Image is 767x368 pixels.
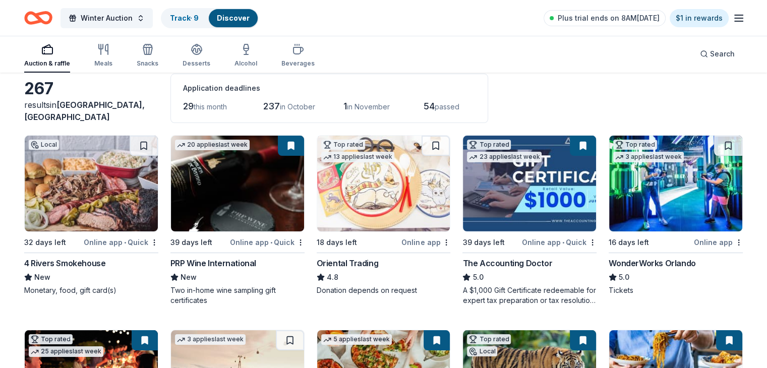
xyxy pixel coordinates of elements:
button: Track· 9Discover [161,8,259,28]
div: Oriental Trading [317,257,379,269]
div: 13 applies last week [321,152,394,162]
div: The Accounting Doctor [462,257,552,269]
span: Winter Auction [81,12,133,24]
div: Auction & raffle [24,59,70,68]
button: Winter Auction [61,8,153,28]
span: this month [194,102,227,111]
div: 39 days left [170,236,212,249]
div: results [24,99,158,123]
div: PRP Wine International [170,257,256,269]
div: 4 Rivers Smokehouse [24,257,105,269]
span: passed [435,102,459,111]
div: Donation depends on request [317,285,451,295]
div: 23 applies last week [467,152,542,162]
span: [GEOGRAPHIC_DATA], [GEOGRAPHIC_DATA] [24,100,145,122]
div: Online app Quick [84,236,158,249]
span: in November [347,102,390,111]
button: Snacks [137,39,158,73]
div: 20 applies last week [175,140,250,150]
a: Home [24,6,52,30]
a: $1 in rewards [670,9,729,27]
button: Auction & raffle [24,39,70,73]
div: Top rated [467,140,511,150]
div: Top rated [613,140,657,150]
div: Top rated [467,334,511,344]
span: in October [280,102,315,111]
div: 25 applies last week [29,346,103,357]
img: Image for WonderWorks Orlando [609,136,742,231]
span: New [181,271,197,283]
a: Plus trial ends on 8AM[DATE] [544,10,666,26]
div: Meals [94,59,112,68]
div: Local [29,140,59,150]
div: 3 applies last week [175,334,246,345]
span: 237 [263,101,280,111]
button: Beverages [281,39,315,73]
div: 16 days left [609,236,649,249]
span: 54 [424,101,435,111]
button: Desserts [183,39,210,73]
a: Track· 9 [170,14,199,22]
div: Alcohol [234,59,257,68]
div: Top rated [29,334,73,344]
a: Image for The Accounting DoctorTop rated23 applieslast week39 days leftOnline app•QuickThe Accoun... [462,135,597,305]
button: Meals [94,39,112,73]
div: WonderWorks Orlando [609,257,695,269]
div: Tickets [609,285,743,295]
span: Search [710,48,735,60]
span: 5.0 [619,271,629,283]
span: 1 [343,101,347,111]
div: Monetary, food, gift card(s) [24,285,158,295]
img: Image for 4 Rivers Smokehouse [25,136,158,231]
div: 3 applies last week [613,152,684,162]
span: • [562,238,564,247]
div: Top rated [321,140,365,150]
span: 29 [183,101,194,111]
div: 5 applies last week [321,334,392,345]
span: in [24,100,145,122]
div: Online app [694,236,743,249]
span: • [270,238,272,247]
span: Plus trial ends on 8AM[DATE] [558,12,660,24]
span: 5.0 [473,271,483,283]
div: 18 days left [317,236,357,249]
button: Alcohol [234,39,257,73]
div: Online app Quick [230,236,305,249]
div: Online app [401,236,450,249]
img: Image for The Accounting Doctor [463,136,596,231]
div: 39 days left [462,236,504,249]
img: Image for PRP Wine International [171,136,304,231]
div: Online app Quick [522,236,597,249]
div: Two in-home wine sampling gift certificates [170,285,305,305]
div: Local [467,346,497,356]
a: Image for 4 Rivers SmokehouseLocal32 days leftOnline app•Quick4 Rivers SmokehouseNewMonetary, foo... [24,135,158,295]
img: Image for Oriental Trading [317,136,450,231]
div: 32 days left [24,236,66,249]
a: Image for WonderWorks OrlandoTop rated3 applieslast week16 days leftOnline appWonderWorks Orlando... [609,135,743,295]
a: Image for Oriental TradingTop rated13 applieslast week18 days leftOnline appOriental Trading4.8Do... [317,135,451,295]
span: 4.8 [327,271,338,283]
span: New [34,271,50,283]
div: Snacks [137,59,158,68]
div: A $1,000 Gift Certificate redeemable for expert tax preparation or tax resolution services—recipi... [462,285,597,305]
div: Beverages [281,59,315,68]
div: Application deadlines [183,82,476,94]
button: Search [692,44,743,64]
span: • [124,238,126,247]
div: Desserts [183,59,210,68]
div: 267 [24,79,158,99]
a: Image for PRP Wine International20 applieslast week39 days leftOnline app•QuickPRP Wine Internati... [170,135,305,305]
a: Discover [217,14,250,22]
